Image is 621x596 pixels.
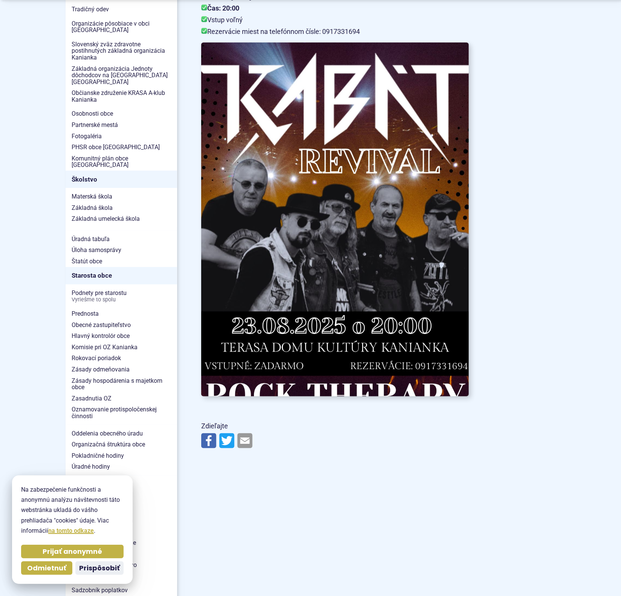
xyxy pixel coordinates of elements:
a: Úradná tabuľa [66,234,177,245]
span: Základná organizácia Jednoty dôchodcov na [GEOGRAPHIC_DATA] [GEOGRAPHIC_DATA] [72,63,171,88]
button: Odmietnuť [21,561,72,575]
a: Základná umelecká škola [66,213,177,225]
a: Úloha samosprávy [66,245,177,256]
span: Komisie pri OZ Kanianka [72,342,171,353]
span: Rokovací poriadok [72,353,171,364]
span: PHSR obce [GEOGRAPHIC_DATA] [72,142,171,153]
span: Obecné zastupiteľstvo [72,319,171,331]
a: Oznamovanie protispoločenskej činnosti [66,404,177,422]
a: Hlavný kontrolór obce [66,330,177,342]
span: Komunitný plán obce [GEOGRAPHIC_DATA] [72,153,171,171]
span: Občianske združenie KRASA A-klub Kanianka [72,87,171,105]
p: Na zabezpečenie funkčnosti a anonymnú analýzu návštevnosti táto webstránka ukladá do vášho prehli... [21,484,124,536]
span: Prijať anonymné [43,547,102,556]
span: Slovenský zväz zdravotne postihnutých základná organizácia Kanianka [72,39,171,63]
span: Vyriešme to spolu [72,297,171,303]
span: Tradičný odev [72,4,171,15]
span: Úloha samosprávy [72,245,171,256]
img: bod [201,5,207,11]
img: plagát kabát revival [188,25,482,414]
span: Materská škola [72,191,171,202]
span: Starosta obce [72,270,171,281]
a: Komisie pri OZ Kanianka [66,342,177,353]
a: Materská škola [66,191,177,202]
a: Základná škola [66,202,177,214]
span: Organizácie pôsobiace v obci [GEOGRAPHIC_DATA] [72,18,171,36]
span: Oddelenia obecného úradu [72,428,171,439]
a: Základná organizácia Jednoty dôchodcov na [GEOGRAPHIC_DATA] [GEOGRAPHIC_DATA] [66,63,177,88]
span: Štatút obce [72,256,171,267]
span: Prispôsobiť [79,564,120,573]
a: Sadzobník poplatkov [66,585,177,596]
img: Zdieľať na Facebooku [201,433,216,448]
span: Osobnosti obce [72,108,171,119]
span: Základná umelecká škola [72,213,171,225]
span: Fotogaléria [72,131,171,142]
span: Zásady odmeňovania [72,364,171,375]
span: Úradné hodiny [72,461,171,472]
a: Starosta obce [66,267,177,284]
a: Organizačná štruktúra obce [66,439,177,450]
button: Prijať anonymné [21,545,124,558]
a: Tradičný odev [66,4,177,15]
a: Oddelenia obecného úradu [66,428,177,439]
p: Zdieľajte [201,420,469,432]
span: Prednosta [72,308,171,319]
span: Školstvo [72,174,171,185]
a: Organizácie pôsobiace v obci [GEOGRAPHIC_DATA] [66,18,177,36]
span: Pokladničné hodiny [72,450,171,462]
a: Podnety pre starostuVyriešme to spolu [66,287,177,305]
span: Odmietnuť [27,564,66,573]
a: na tomto odkaze [48,527,94,534]
span: Zasadnutia OZ [72,393,171,404]
a: Komunitný plán obce [GEOGRAPHIC_DATA] [66,153,177,171]
a: Školstvo [66,171,177,188]
a: Prednosta [66,308,177,319]
span: Úradná tabuľa [72,234,171,245]
a: Úradné hodiny [66,461,177,472]
span: Podnety pre starostu [72,287,171,305]
a: Obecné zastupiteľstvo [66,319,177,331]
a: Partnerské mestá [66,119,177,131]
span: Základná škola [72,202,171,214]
img: bod [201,16,207,22]
a: Zásady hospodárenia s majetkom obce [66,375,177,393]
a: Občianske združenie KRASA A-klub Kanianka [66,87,177,105]
a: Zásady odmeňovania [66,364,177,375]
span: Hlavný kontrolór obce [72,330,171,342]
img: bod [201,28,207,34]
button: Prispôsobiť [75,561,124,575]
a: Rokovací poriadok [66,353,177,364]
a: Pokladničné hodiny [66,450,177,462]
a: PHSR obce [GEOGRAPHIC_DATA] [66,142,177,153]
a: Slovenský zväz zdravotne postihnutých základná organizácia Kanianka [66,39,177,63]
a: Fotogaléria [66,131,177,142]
span: Partnerské mestá [72,119,171,131]
span: Organizačná štruktúra obce [72,439,171,450]
a: Osobnosti obce [66,108,177,119]
img: Zdieľať na Twitteri [219,433,234,448]
img: Zdieľať e-mailom [237,433,252,448]
span: Sadzobník poplatkov [72,585,171,596]
a: Zasadnutia OZ [66,393,177,404]
a: Štatút obce [66,256,177,267]
span: Oznamovanie protispoločenskej činnosti [72,404,171,422]
span: Zásady hospodárenia s majetkom obce [72,375,171,393]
